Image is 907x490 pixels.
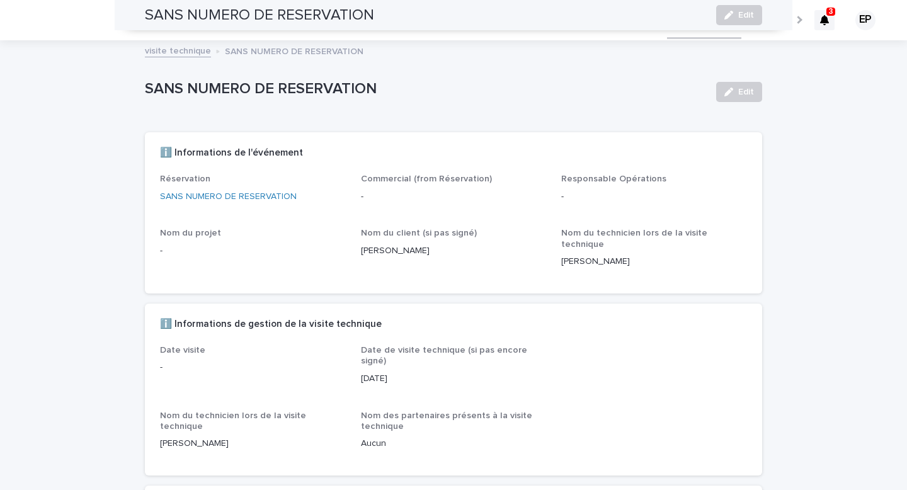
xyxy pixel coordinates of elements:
[361,174,492,183] span: Commercial (from Réservation)
[738,88,754,96] span: Edit
[829,7,833,16] p: 3
[361,244,547,258] p: [PERSON_NAME]
[361,346,527,365] span: Date de visite technique (si pas encore signé)
[145,43,211,57] a: visite technique
[160,437,346,450] p: [PERSON_NAME]
[225,43,363,57] p: SANS NUMERO DE RESERVATION
[361,411,532,431] span: Nom des partenaires présents à la visite technique
[855,10,876,30] div: EP
[361,190,547,203] p: -
[561,255,747,268] p: [PERSON_NAME]
[814,10,835,30] div: 3
[361,372,547,385] p: [DATE]
[25,8,147,33] img: Ls34BcGeRexTGTNfXpUC
[160,319,382,330] h2: ℹ️ Informations de gestion de la visite technique
[160,411,306,431] span: Nom du technicien lors de la visite technique
[160,190,297,203] a: SANS NUMERO DE RESERVATION
[361,437,547,450] p: Aucun
[361,229,477,237] span: Nom du client (si pas signé)
[561,229,707,248] span: Nom du technicien lors de la visite technique
[160,174,210,183] span: Réservation
[561,190,747,203] p: -
[160,229,221,237] span: Nom du projet
[160,244,346,258] p: -
[561,174,666,183] span: Responsable Opérations
[160,346,205,355] span: Date visite
[145,80,706,98] p: SANS NUMERO DE RESERVATION
[160,147,303,159] h2: ℹ️ Informations de l'événement
[716,82,762,102] button: Edit
[160,361,346,374] p: -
